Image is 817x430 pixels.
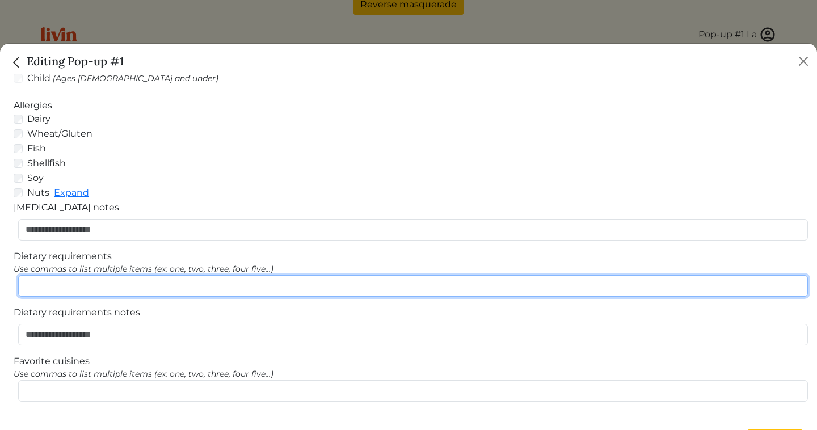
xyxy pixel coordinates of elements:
label: Wheat/Gluten [27,127,92,141]
label: Favorite cuisines [14,355,90,368]
label: Dietary requirements [14,250,112,263]
button: Close [794,52,812,70]
img: back_caret-0738dc900bf9763b5e5a40894073b948e17d9601fd527fca9689b06ce300169f.svg [9,55,24,70]
a: Expand [54,187,89,198]
span: (Ages [DEMOGRAPHIC_DATA] and under) [53,73,218,83]
label: Nuts [27,186,49,200]
div: Use commas to list multiple items (ex: one, two, three, four five...) [14,368,803,380]
label: Allergies [14,99,52,112]
div: Use commas to list multiple items (ex: one, two, three, four five...) [14,263,803,275]
label: Soy [27,171,44,185]
label: [MEDICAL_DATA] notes [14,201,119,214]
h5: Editing Pop-up #1 [9,53,124,70]
label: Dairy [27,112,50,126]
label: Shellfish [27,157,66,170]
label: Fish [27,142,46,155]
label: Dietary requirements notes [14,306,140,319]
a: Close [9,54,27,68]
label: Child [27,71,50,85]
